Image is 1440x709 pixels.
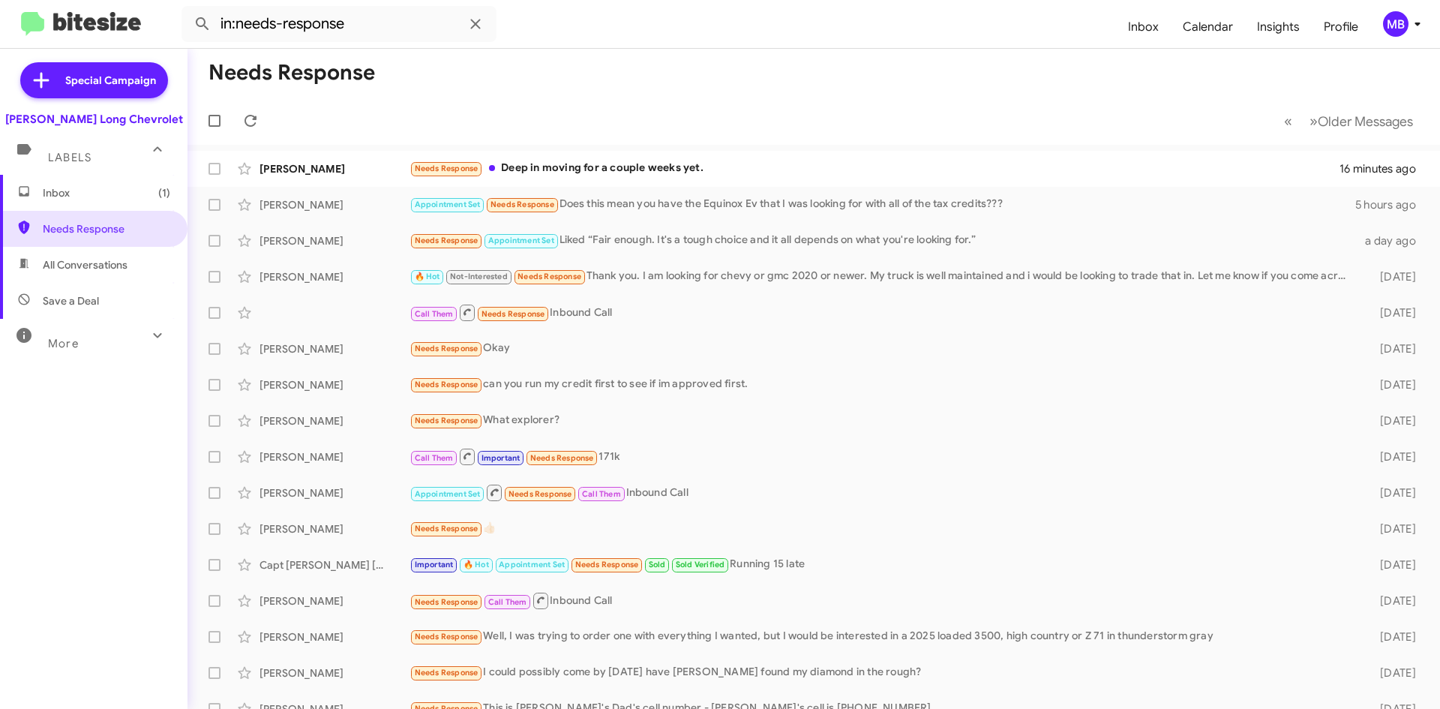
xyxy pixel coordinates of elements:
[43,293,99,308] span: Save a Deal
[508,489,572,499] span: Needs Response
[208,61,375,85] h1: Needs Response
[415,560,454,569] span: Important
[1284,112,1292,131] span: «
[409,376,1356,393] div: can you run my credit first to see if im approved first.
[649,560,666,569] span: Sold
[488,236,554,245] span: Appointment Set
[1356,557,1428,572] div: [DATE]
[181,6,496,42] input: Search
[1356,665,1428,680] div: [DATE]
[1245,5,1312,49] a: Insights
[1356,629,1428,644] div: [DATE]
[409,628,1356,645] div: Well, I was trying to order one with everything I wanted, but I would be interested in a 2025 loa...
[259,449,409,464] div: [PERSON_NAME]
[1383,11,1408,37] div: MB
[158,185,170,200] span: (1)
[1356,449,1428,464] div: [DATE]
[1356,485,1428,500] div: [DATE]
[1116,5,1171,49] a: Inbox
[1171,5,1245,49] a: Calendar
[409,556,1356,573] div: Running 15 late
[259,269,409,284] div: [PERSON_NAME]
[259,197,409,212] div: [PERSON_NAME]
[48,151,91,164] span: Labels
[1355,197,1428,212] div: 5 hours ago
[409,591,1356,610] div: Inbound Call
[1309,112,1318,131] span: »
[1276,106,1422,137] nav: Page navigation example
[415,236,478,245] span: Needs Response
[259,161,409,176] div: [PERSON_NAME]
[415,309,454,319] span: Call Them
[65,73,156,88] span: Special Campaign
[575,560,639,569] span: Needs Response
[415,632,478,641] span: Needs Response
[259,593,409,608] div: [PERSON_NAME]
[409,664,1356,681] div: I could possibly come by [DATE] have [PERSON_NAME] found my diamond in the rough?
[409,340,1356,357] div: Okay
[1356,341,1428,356] div: [DATE]
[259,341,409,356] div: [PERSON_NAME]
[259,377,409,392] div: [PERSON_NAME]
[1356,269,1428,284] div: [DATE]
[1339,161,1428,176] div: 16 minutes ago
[1356,593,1428,608] div: [DATE]
[450,272,508,281] span: Not-Interested
[409,520,1356,537] div: 👍🏻
[415,344,478,353] span: Needs Response
[5,112,183,127] div: [PERSON_NAME] Long Chevrolet
[1356,305,1428,320] div: [DATE]
[415,668,478,677] span: Needs Response
[259,665,409,680] div: [PERSON_NAME]
[1275,106,1301,137] button: Previous
[1370,11,1423,37] button: MB
[1312,5,1370,49] a: Profile
[409,160,1339,177] div: Deep in moving for a couple weeks yet.
[1356,413,1428,428] div: [DATE]
[259,233,409,248] div: [PERSON_NAME]
[415,453,454,463] span: Call Them
[481,309,545,319] span: Needs Response
[415,272,440,281] span: 🔥 Hot
[20,62,168,98] a: Special Campaign
[259,557,409,572] div: Capt [PERSON_NAME] [PERSON_NAME]
[415,164,478,173] span: Needs Response
[1318,113,1413,130] span: Older Messages
[259,629,409,644] div: [PERSON_NAME]
[582,489,621,499] span: Call Them
[415,489,481,499] span: Appointment Set
[259,413,409,428] div: [PERSON_NAME]
[463,560,489,569] span: 🔥 Hot
[43,185,170,200] span: Inbox
[409,483,1356,502] div: Inbound Call
[1300,106,1422,137] button: Next
[415,380,478,389] span: Needs Response
[499,560,565,569] span: Appointment Set
[43,221,170,236] span: Needs Response
[1356,521,1428,536] div: [DATE]
[530,453,594,463] span: Needs Response
[517,272,581,281] span: Needs Response
[409,303,1356,322] div: Inbound Call
[259,485,409,500] div: [PERSON_NAME]
[409,447,1356,466] div: 171k
[1356,377,1428,392] div: [DATE]
[490,200,554,209] span: Needs Response
[409,412,1356,429] div: What explorer?
[488,597,527,607] span: Call Them
[409,196,1355,213] div: Does this mean you have the Equinox Ev that I was looking for with all of the tax credits???
[48,337,79,350] span: More
[415,524,478,533] span: Needs Response
[409,268,1356,285] div: Thank you. I am looking for chevy or gmc 2020 or newer. My truck is well maintained and i would b...
[415,416,478,425] span: Needs Response
[1356,233,1428,248] div: a day ago
[415,597,478,607] span: Needs Response
[43,257,127,272] span: All Conversations
[259,521,409,536] div: [PERSON_NAME]
[415,200,481,209] span: Appointment Set
[676,560,725,569] span: Sold Verified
